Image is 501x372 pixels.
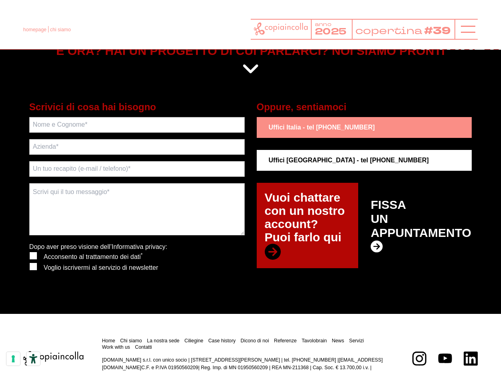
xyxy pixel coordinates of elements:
tspan: copertina [355,24,422,37]
p: Vuoi chattare con un nostro account? Puoi farlo qui [265,191,350,260]
a: Home [102,338,115,344]
span: Voglio iscrivermi al servizio di newsletter [44,264,158,271]
a: Work with us [102,344,130,350]
a: Chi siamo [120,338,142,344]
a: Informativa privacy [112,243,165,250]
p: FISSA UN APPUNTAMENTO [371,198,471,254]
tspan: #39 [424,24,451,38]
a: FISSAUNAPPUNTAMENTO [370,183,472,268]
a: Contatti [135,344,152,350]
button: Strumenti di accessibilità [26,352,40,366]
strong: Uffici Italia - tel [PHONE_NUMBER] [269,124,375,131]
h5: E ORA? HAI UN PROGETTO DI CUI PARLARCI? NOI SIAMO PRONTI [29,42,472,59]
input: Azienda* [29,139,245,155]
p: Campi obbligatori [29,279,167,290]
tspan: anno [315,20,332,28]
a: Case history [208,338,235,344]
span: Acconsento al trattamento dei dati [44,253,143,260]
a: Ciliegine [185,338,203,344]
strong: Uffici [GEOGRAPHIC_DATA] - tel [PHONE_NUMBER] [269,157,429,164]
p: Dopo aver preso visione dell’ : [29,242,167,252]
a: La nostra sede [147,338,179,344]
span: chi siamo [50,27,71,32]
a: Servizi [349,338,364,344]
a: Dicono di noi [241,338,269,344]
input: Nome e Cognome* [29,117,245,133]
a: homepage [23,27,47,32]
a: Vuoi chattare con un nostro account?Puoi farlo qui [257,183,358,268]
a: News [332,338,344,344]
button: Le tue preferenze relative al consenso per le tecnologie di tracciamento [6,352,20,366]
a: Referenze [274,338,297,344]
h5: Scrivici di cosa hai bisogno [29,100,245,114]
tspan: 2025 [315,26,347,38]
h5: Oppure, sentiamoci [257,100,472,114]
a: Tavolobrain [302,338,327,344]
input: Un tuo recapito (e-mail / telefono)* [29,161,245,177]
